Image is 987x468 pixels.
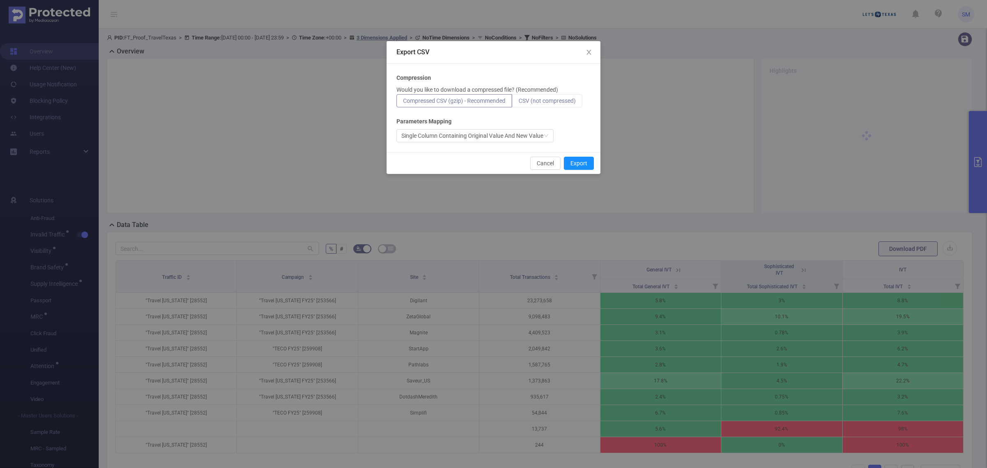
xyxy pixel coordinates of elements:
div: Single Column Containing Original Value And New Value [401,130,543,142]
i: icon: close [586,49,592,56]
span: CSV (not compressed) [519,97,576,104]
button: Close [577,41,600,64]
p: Would you like to download a compressed file? (Recommended) [396,86,558,94]
i: icon: down [544,133,549,139]
div: Export CSV [396,48,591,57]
span: Compressed CSV (gzip) - Recommended [403,97,505,104]
button: Export [564,157,594,170]
b: Parameters Mapping [396,117,452,126]
b: Compression [396,74,431,82]
button: Cancel [530,157,561,170]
